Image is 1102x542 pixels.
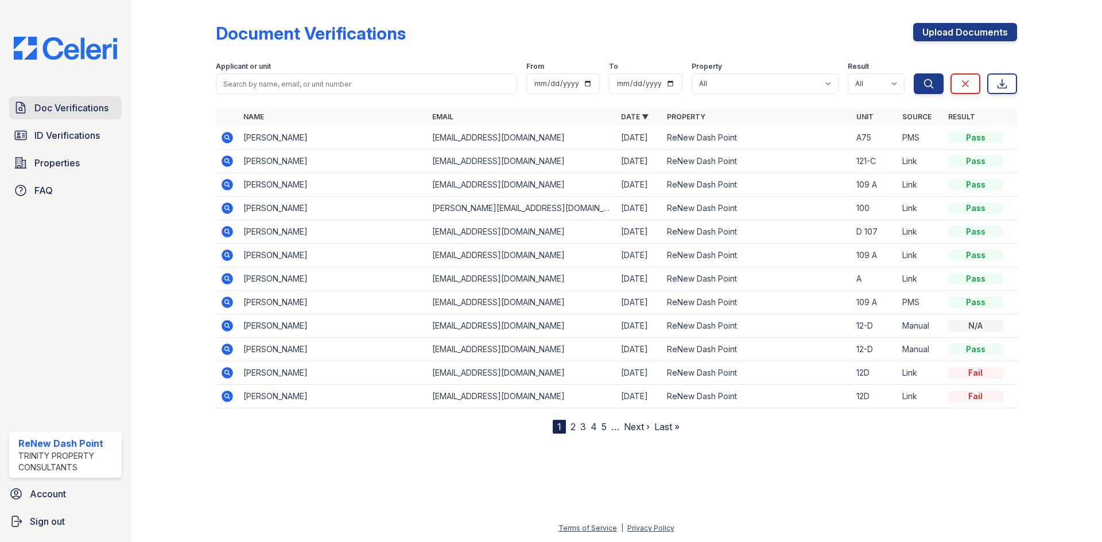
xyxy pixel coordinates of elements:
div: ReNew Dash Point [18,436,117,450]
td: [DATE] [616,361,662,385]
td: ReNew Dash Point [662,385,851,408]
td: [EMAIL_ADDRESS][DOMAIN_NAME] [428,267,616,291]
a: Sign out [5,510,126,533]
td: [PERSON_NAME] [239,244,428,267]
td: Link [898,220,944,244]
td: 109 A [852,244,898,267]
span: … [611,420,619,434]
a: ID Verifications [9,124,122,147]
div: Pass [948,297,1003,308]
div: Pass [948,155,1003,167]
td: ReNew Dash Point [662,361,851,385]
td: [DATE] [616,197,662,220]
input: Search by name, email, or unit number [216,73,517,94]
span: ID Verifications [34,128,100,142]
td: [EMAIL_ADDRESS][DOMAIN_NAME] [428,314,616,338]
td: ReNew Dash Point [662,244,851,267]
span: FAQ [34,184,53,197]
a: Doc Verifications [9,96,122,119]
td: ReNew Dash Point [662,126,851,150]
td: Link [898,173,944,197]
td: ReNew Dash Point [662,150,851,173]
td: [DATE] [616,291,662,314]
a: Account [5,482,126,505]
td: 12D [852,385,898,408]
td: Link [898,244,944,267]
td: [PERSON_NAME] [239,385,428,408]
a: Name [243,112,264,121]
td: Link [898,361,944,385]
td: Link [898,197,944,220]
a: Properties [9,151,122,174]
td: PMS [898,291,944,314]
td: 121-C [852,150,898,173]
div: Pass [948,132,1003,143]
td: [EMAIL_ADDRESS][DOMAIN_NAME] [428,173,616,197]
td: [DATE] [616,267,662,291]
td: [EMAIL_ADDRESS][DOMAIN_NAME] [428,150,616,173]
td: Link [898,385,944,408]
td: [PERSON_NAME] [239,173,428,197]
a: Email [432,112,453,121]
td: Manual [898,314,944,338]
td: [DATE] [616,173,662,197]
a: 3 [580,421,586,432]
label: Result [848,62,869,71]
td: 12-D [852,314,898,338]
div: Document Verifications [216,23,406,44]
div: Fail [948,391,1003,402]
td: ReNew Dash Point [662,291,851,314]
a: Next › [624,421,650,432]
a: Privacy Policy [627,524,674,532]
td: Link [898,150,944,173]
td: [DATE] [616,385,662,408]
td: ReNew Dash Point [662,220,851,244]
span: Doc Verifications [34,101,108,115]
td: A [852,267,898,291]
span: Sign out [30,514,65,528]
div: Pass [948,249,1003,261]
td: [DATE] [616,314,662,338]
td: [EMAIL_ADDRESS][DOMAIN_NAME] [428,385,616,408]
td: ReNew Dash Point [662,314,851,338]
td: D 107 [852,220,898,244]
td: [EMAIL_ADDRESS][DOMAIN_NAME] [428,220,616,244]
a: 2 [571,421,576,432]
a: Terms of Service [558,524,617,532]
td: 12D [852,361,898,385]
td: [DATE] [616,244,662,267]
div: Pass [948,226,1003,237]
td: 12-D [852,338,898,361]
td: ReNew Dash Point [662,267,851,291]
td: ReNew Dash Point [662,173,851,197]
div: Pass [948,344,1003,355]
td: Link [898,267,944,291]
td: 109 A [852,291,898,314]
a: Result [948,112,975,121]
td: [PERSON_NAME] [239,267,428,291]
td: [PERSON_NAME][EMAIL_ADDRESS][DOMAIN_NAME] [428,197,616,220]
div: Pass [948,179,1003,190]
div: Fail [948,367,1003,379]
div: N/A [948,320,1003,332]
td: [PERSON_NAME] [239,126,428,150]
td: 100 [852,197,898,220]
div: Trinity Property Consultants [18,450,117,473]
td: [PERSON_NAME] [239,150,428,173]
a: Source [902,112,932,121]
label: Property [692,62,722,71]
label: Applicant or unit [216,62,271,71]
a: Unit [856,112,874,121]
td: ReNew Dash Point [662,197,851,220]
td: [EMAIL_ADDRESS][DOMAIN_NAME] [428,244,616,267]
div: 1 [553,420,566,434]
a: Date ▼ [621,112,649,121]
div: Pass [948,202,1003,214]
div: Pass [948,273,1003,284]
td: [PERSON_NAME] [239,361,428,385]
td: [PERSON_NAME] [239,338,428,361]
a: Upload Documents [913,23,1017,41]
a: FAQ [9,179,122,202]
td: 109 A [852,173,898,197]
